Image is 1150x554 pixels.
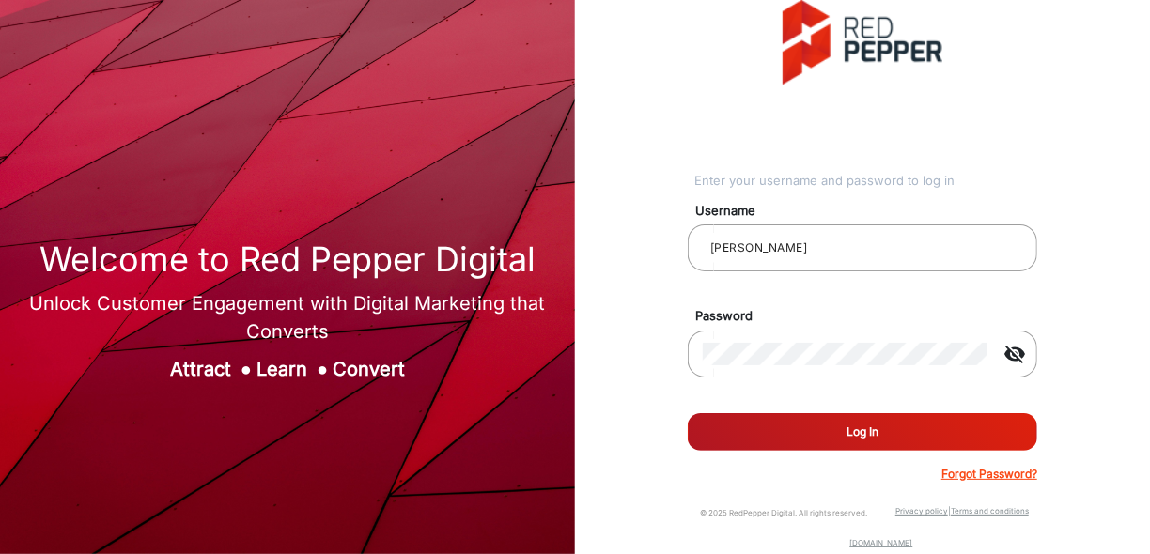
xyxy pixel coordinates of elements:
[951,506,1029,516] a: Terms and conditions
[694,172,1037,191] div: Enter your username and password to log in
[241,358,252,380] span: ●
[688,413,1037,451] button: Log In
[681,307,1059,326] mat-label: Password
[703,237,1022,259] input: Your username
[895,506,948,516] a: Privacy policy
[700,508,867,517] small: © 2025 RedPepper Digital. All rights reserved.
[992,343,1037,365] mat-icon: visibility_off
[317,358,328,380] span: ●
[941,466,1037,483] p: Forgot Password?
[681,202,1059,221] mat-label: Username
[948,506,951,516] a: |
[850,538,913,547] a: [DOMAIN_NAME]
